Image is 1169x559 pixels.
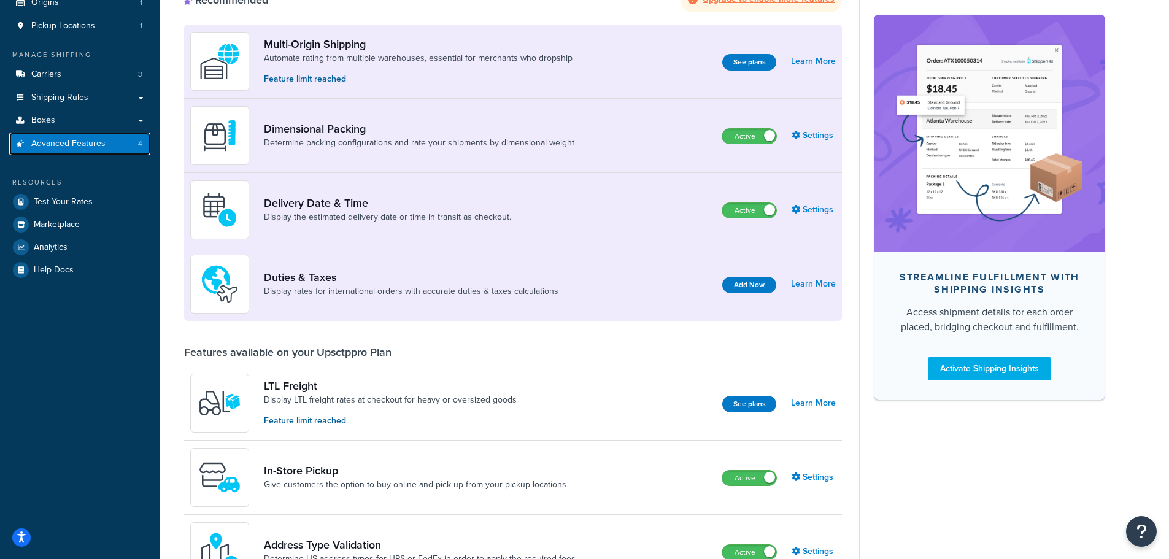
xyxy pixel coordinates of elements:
img: icon-duo-feat-landed-cost-7136b061.png [198,263,241,306]
button: Add Now [722,277,776,293]
a: Advanced Features4 [9,133,150,155]
button: See plans [722,54,776,71]
img: gfkeb5ejjkALwAAAABJRU5ErkJggg== [198,188,241,231]
a: Delivery Date & Time [264,196,511,210]
a: Multi-Origin Shipping [264,37,573,51]
label: Active [722,203,776,218]
a: Settings [792,469,836,486]
img: DTVBYsAAAAAASUVORK5CYII= [198,114,241,157]
a: Display LTL freight rates at checkout for heavy or oversized goods [264,394,517,406]
label: Active [722,129,776,144]
div: Manage Shipping [9,50,150,60]
a: Determine packing configurations and rate your shipments by dimensional weight [264,137,574,149]
span: Help Docs [34,265,74,276]
a: Settings [792,127,836,144]
span: Analytics [34,242,68,253]
a: Display the estimated delivery date or time in transit as checkout. [264,211,511,223]
li: Pickup Locations [9,15,150,37]
a: Automate rating from multiple warehouses, essential for merchants who dropship [264,52,573,64]
a: Shipping Rules [9,87,150,109]
img: wfgcfpwTIucLEAAAAASUVORK5CYII= [198,456,241,499]
span: Marketplace [34,220,80,230]
a: Learn More [791,395,836,412]
a: In-Store Pickup [264,464,566,477]
a: Carriers3 [9,63,150,86]
button: Open Resource Center [1126,516,1157,547]
a: Address Type Validation [264,538,576,552]
a: Give customers the option to buy online and pick up from your pickup locations [264,479,566,491]
div: Resources [9,177,150,188]
span: Shipping Rules [31,93,88,103]
a: Analytics [9,236,150,258]
a: Activate Shipping Insights [928,357,1051,380]
span: Test Your Rates [34,197,93,207]
span: 1 [140,21,142,31]
label: Active [722,471,776,485]
a: Duties & Taxes [264,271,558,284]
span: Carriers [31,69,61,80]
div: Access shipment details for each order placed, bridging checkout and fulfillment. [894,305,1085,334]
span: 3 [138,69,142,80]
a: Learn More [791,53,836,70]
span: Advanced Features [31,139,106,149]
li: Advanced Features [9,133,150,155]
div: Streamline Fulfillment with Shipping Insights [894,271,1085,296]
span: 4 [138,139,142,149]
div: Features available on your Upsctppro Plan [184,345,392,359]
li: Carriers [9,63,150,86]
p: Feature limit reached [264,72,573,86]
a: Display rates for international orders with accurate duties & taxes calculations [264,285,558,298]
a: Boxes [9,109,150,132]
img: y79ZsPf0fXUFUhFXDzUgf+ktZg5F2+ohG75+v3d2s1D9TjoU8PiyCIluIjV41seZevKCRuEjTPPOKHJsQcmKCXGdfprl3L4q7... [198,382,241,425]
a: Learn More [791,276,836,293]
a: Test Your Rates [9,191,150,213]
a: Pickup Locations1 [9,15,150,37]
p: Feature limit reached [264,414,517,428]
a: LTL Freight [264,379,517,393]
a: Help Docs [9,259,150,281]
img: feature-image-si-e24932ea9b9fcd0ff835db86be1ff8d589347e8876e1638d903ea230a36726be.png [893,33,1086,233]
a: Settings [792,201,836,218]
img: WatD5o0RtDAAAAAElFTkSuQmCC [198,40,241,83]
a: Marketplace [9,214,150,236]
span: Pickup Locations [31,21,95,31]
span: Boxes [31,115,55,126]
a: Dimensional Packing [264,122,574,136]
button: See plans [722,396,776,412]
